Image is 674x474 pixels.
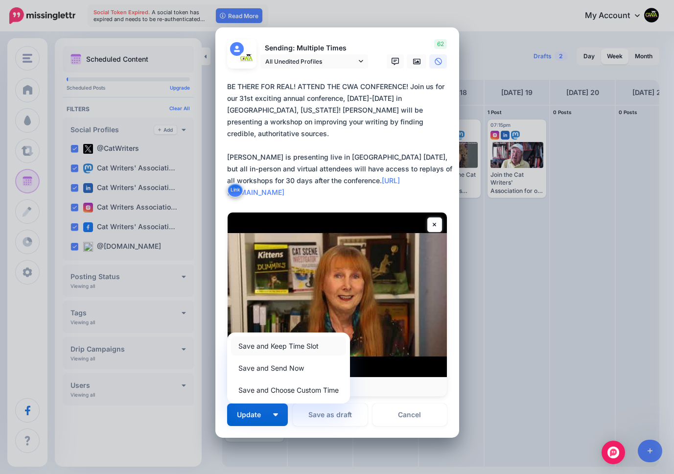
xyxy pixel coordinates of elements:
img: arrow-down-white.png [273,413,278,416]
button: Link [227,183,243,197]
a: All Unedited Profiles [260,54,368,69]
p: Sending: Multiple Times [260,43,368,54]
div: Update [227,332,350,403]
img: user_default_image.png [230,42,244,56]
a: Save and Keep Time Slot [231,336,346,355]
span: Update [237,411,268,418]
span: 62 [434,39,447,49]
a: Save and Choose Custom Time [231,380,346,400]
img: ffae8dcf99b1d535-87638.png [239,51,254,66]
span: All Unedited Profiles [265,56,356,67]
a: Save and Send Now [231,358,346,378]
div: BE THERE FOR REAL! ATTEND THE CWA CONFERENCE! Join us for our 31st exciting annual conference, [D... [227,81,452,198]
div: Open Intercom Messenger [602,441,625,464]
button: Save as draft [293,403,368,426]
button: Update [227,403,288,426]
a: Cancel [372,403,447,426]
